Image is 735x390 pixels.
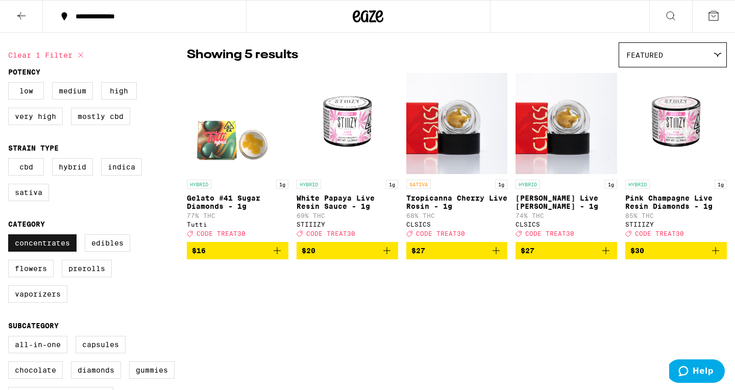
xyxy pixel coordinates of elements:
span: CODE TREAT30 [635,230,684,237]
button: Clear 1 filter [8,42,87,68]
label: Mostly CBD [71,108,130,125]
label: CBD [8,158,44,176]
span: CODE TREAT30 [306,230,355,237]
a: Open page for Gelato #41 Sugar Diamonds - 1g from Tutti [187,72,288,242]
p: Pink Champagne Live Resin Diamonds - 1g [625,194,727,210]
a: Open page for White Papaya Live Resin Sauce - 1g from STIIIZY [297,72,398,242]
label: All-In-One [8,336,67,353]
img: STIIIZY - Pink Champagne Live Resin Diamonds - 1g [625,72,727,175]
span: CODE TREAT30 [525,230,574,237]
label: Edibles [85,234,130,252]
button: Add to bag [516,242,617,259]
button: Add to bag [187,242,288,259]
p: HYBRID [297,180,321,189]
span: $20 [302,247,315,255]
legend: Potency [8,68,40,76]
p: 77% THC [187,212,288,219]
p: 1g [605,180,617,189]
p: HYBRID [625,180,650,189]
label: Concentrates [8,234,77,252]
label: Very High [8,108,63,125]
button: Add to bag [625,242,727,259]
a: Open page for Tropicanna Cherry Live Rosin - 1g from CLSICS [406,72,508,242]
p: Tropicanna Cherry Live Rosin - 1g [406,194,508,210]
span: $30 [630,247,644,255]
p: HYBRID [187,180,211,189]
label: Prerolls [62,260,112,277]
label: Sativa [8,184,49,201]
p: SATIVA [406,180,431,189]
span: $27 [411,247,425,255]
label: Flowers [8,260,54,277]
label: Gummies [129,361,175,379]
legend: Category [8,220,45,228]
p: Gelato #41 Sugar Diamonds - 1g [187,194,288,210]
label: Low [8,82,44,100]
div: STIIIZY [625,221,727,228]
label: Capsules [76,336,126,353]
legend: Subcategory [8,322,59,330]
label: Indica [101,158,142,176]
p: Showing 5 results [187,46,298,64]
button: Add to bag [297,242,398,259]
p: 1g [715,180,727,189]
p: 74% THC [516,212,617,219]
label: Diamonds [71,361,121,379]
label: Hybrid [52,158,93,176]
img: STIIIZY - White Papaya Live Resin Sauce - 1g [297,72,398,175]
iframe: Opens a widget where you can find more information [669,359,725,385]
p: 68% THC [406,212,508,219]
p: 85% THC [625,212,727,219]
p: 1g [276,180,288,189]
div: STIIIZY [297,221,398,228]
div: CLSICS [406,221,508,228]
label: Chocolate [8,361,63,379]
label: High [101,82,137,100]
img: Tutti - Gelato #41 Sugar Diamonds - 1g [187,72,288,175]
p: 1g [386,180,398,189]
label: Medium [52,82,93,100]
p: HYBRID [516,180,540,189]
span: $27 [521,247,534,255]
p: 69% THC [297,212,398,219]
img: CLSICS - Kimbo Slice Live Rosin - 1g [516,72,617,175]
p: White Papaya Live Resin Sauce - 1g [297,194,398,210]
a: Open page for Kimbo Slice Live Rosin - 1g from CLSICS [516,72,617,242]
span: CODE TREAT30 [416,230,465,237]
label: Vaporizers [8,285,67,303]
legend: Strain Type [8,144,59,152]
span: $16 [192,247,206,255]
div: Tutti [187,221,288,228]
span: CODE TREAT30 [197,230,246,237]
button: Add to bag [406,242,508,259]
img: CLSICS - Tropicanna Cherry Live Rosin - 1g [406,72,508,175]
div: CLSICS [516,221,617,228]
p: [PERSON_NAME] Live [PERSON_NAME] - 1g [516,194,617,210]
a: Open page for Pink Champagne Live Resin Diamonds - 1g from STIIIZY [625,72,727,242]
p: 1g [495,180,507,189]
span: Featured [626,51,663,59]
